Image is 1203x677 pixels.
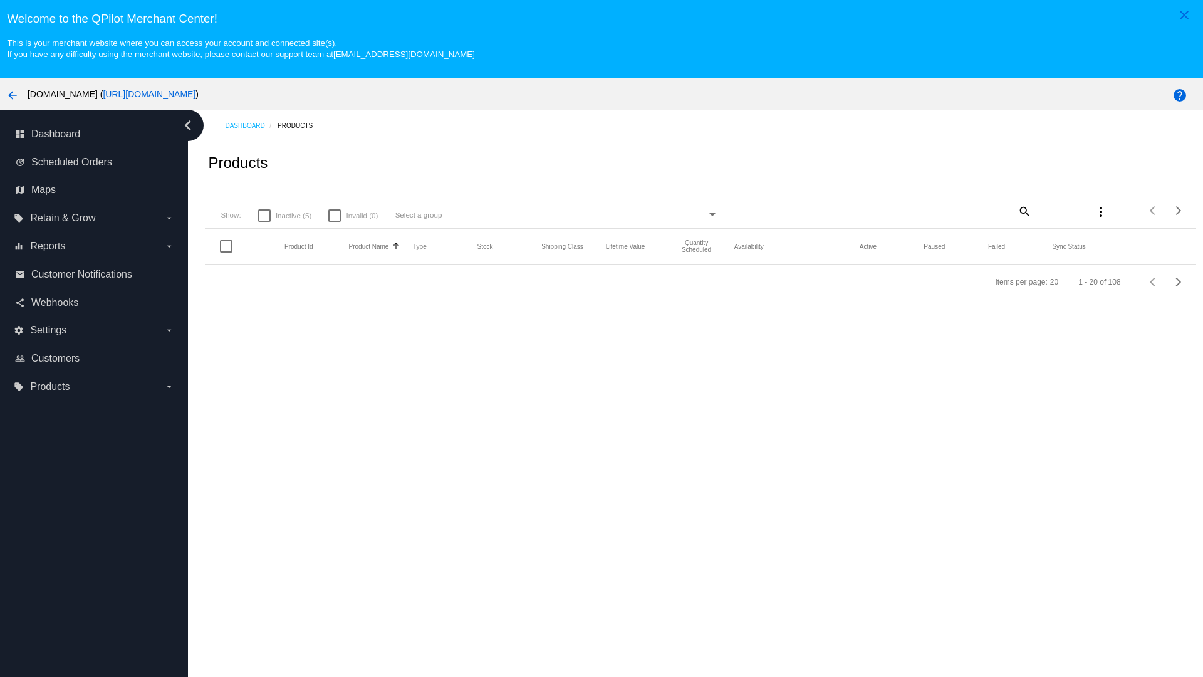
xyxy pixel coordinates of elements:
span: Invalid (0) [346,208,378,223]
button: Change sorting for ExternalId [284,243,313,250]
i: arrow_drop_down [164,241,174,251]
h3: Welcome to the QPilot Merchant Center! [7,12,1195,26]
a: Products [278,116,324,135]
span: Reports [30,241,65,252]
i: settings [14,325,24,335]
a: email Customer Notifications [15,265,174,285]
i: chevron_left [178,115,198,135]
button: Change sorting for TotalQuantityFailed [988,243,1005,250]
span: Webhooks [31,297,78,308]
mat-icon: close [1177,8,1192,23]
a: people_outline Customers [15,349,174,369]
div: 1 - 20 of 108 [1078,278,1120,286]
i: arrow_drop_down [164,382,174,392]
i: arrow_drop_down [164,213,174,223]
span: Inactive (5) [276,208,311,223]
span: [DOMAIN_NAME] ( ) [28,89,199,99]
span: Show: [221,211,241,219]
span: Maps [31,184,56,196]
mat-icon: more_vert [1093,204,1108,219]
i: update [15,157,25,167]
button: Change sorting for ProductType [413,243,427,250]
button: Change sorting for LifetimeValue [606,243,645,250]
i: local_offer [14,213,24,223]
span: Customers [31,353,80,364]
button: Change sorting for StockLevel [477,243,493,250]
a: map Maps [15,180,174,200]
mat-header-cell: Availability [734,243,860,250]
button: Change sorting for TotalQuantityScheduledActive [860,243,877,250]
i: people_outline [15,354,25,364]
span: Scheduled Orders [31,157,112,168]
button: Change sorting for ShippingClass [541,243,583,250]
span: Dashboard [31,129,80,140]
i: dashboard [15,129,25,139]
button: Change sorting for TotalQuantityScheduledPaused [924,243,945,250]
a: dashboard Dashboard [15,124,174,144]
a: share Webhooks [15,293,174,313]
span: Customer Notifications [31,269,132,280]
i: local_offer [14,382,24,392]
mat-icon: arrow_back [5,88,20,103]
a: Dashboard [225,116,278,135]
span: Retain & Grow [30,213,95,224]
i: map [15,185,25,195]
span: Products [30,381,70,392]
a: [URL][DOMAIN_NAME] [103,89,195,99]
a: [EMAIL_ADDRESS][DOMAIN_NAME] [333,50,475,59]
div: Items per page: [995,278,1047,286]
i: email [15,270,25,280]
button: Change sorting for ValidationErrorCode [1052,243,1085,250]
a: update Scheduled Orders [15,152,174,172]
button: Previous page [1141,198,1166,223]
span: Select a group [395,211,442,219]
mat-select: Select a group [395,207,718,223]
mat-icon: help [1172,88,1187,103]
mat-icon: search [1016,201,1031,221]
div: 20 [1050,278,1058,286]
i: arrow_drop_down [164,325,174,335]
span: Settings [30,325,66,336]
button: Previous page [1141,270,1166,295]
button: Next page [1166,270,1191,295]
i: equalizer [14,241,24,251]
button: Change sorting for ProductName [349,243,389,250]
button: Change sorting for QuantityScheduled [670,239,723,253]
i: share [15,298,25,308]
button: Next page [1166,198,1191,223]
h2: Products [208,154,268,172]
small: This is your merchant website where you can access your account and connected site(s). If you hav... [7,38,474,59]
